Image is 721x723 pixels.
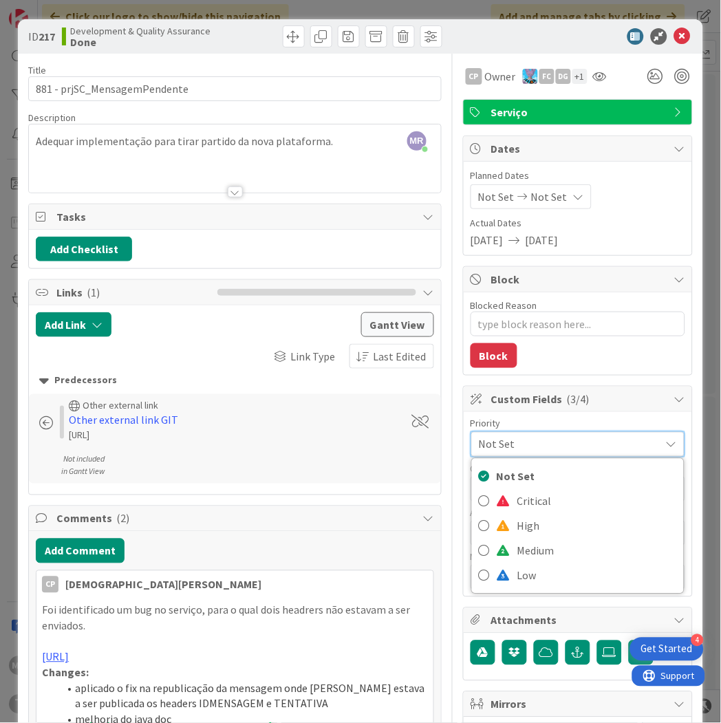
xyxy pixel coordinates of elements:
[65,576,261,593] div: [DEMOGRAPHIC_DATA][PERSON_NAME]
[42,650,69,664] a: [URL]
[471,508,685,518] div: Area
[349,344,434,369] button: Last Edited
[641,643,693,656] div: Get Started
[116,512,129,526] span: ( 2 )
[471,232,504,248] span: [DATE]
[472,489,684,514] a: Critical
[567,392,590,406] span: ( 3/4 )
[523,69,538,84] img: SF
[374,348,427,365] span: Last Edited
[28,64,46,76] label: Title
[491,271,667,288] span: Block
[691,634,704,647] div: 4
[478,188,515,205] span: Not Set
[83,401,158,412] div: Other external link
[491,104,667,120] span: Serviço
[491,696,667,713] span: Mirrors
[526,232,559,248] span: [DATE]
[471,169,685,183] span: Planned Dates
[56,451,105,478] div: Not included in Gantt View
[39,373,431,388] div: Predecessors
[407,131,427,151] span: MR
[491,391,667,407] span: Custom Fields
[471,343,517,368] button: Block
[70,36,211,47] b: Done
[472,563,684,588] a: Low
[572,69,588,84] div: + 1
[42,576,58,593] div: CP
[28,111,76,124] span: Description
[36,237,132,261] button: Add Checklist
[485,68,516,85] span: Owner
[479,435,654,454] span: Not Set
[517,491,677,512] span: Critical
[472,514,684,539] a: High
[58,681,428,712] li: aplicado o fix na republicação da mensagem onde [PERSON_NAME] estava a ser publicada os headers I...
[472,464,684,489] a: Not Set
[28,76,442,101] input: type card name here...
[56,510,416,527] span: Comments
[471,552,685,562] div: Milestone
[291,348,336,365] span: Link Type
[69,429,400,443] div: [URL]
[471,464,685,474] div: Complexidade
[29,2,63,19] span: Support
[491,140,667,157] span: Dates
[39,30,55,43] b: 217
[361,312,434,337] button: Gantt View
[539,69,555,84] div: FC
[42,666,89,680] strong: Changes:
[36,312,111,337] button: Add Link
[531,188,568,205] span: Not Set
[87,285,100,299] span: ( 1 )
[517,541,677,561] span: Medium
[517,516,677,537] span: High
[28,28,55,45] span: ID
[56,284,210,301] span: Links
[36,133,434,149] p: Adequar implementação para tirar partido da nova plataforma.
[491,612,667,629] span: Attachments
[56,208,416,225] span: Tasks
[471,299,537,312] label: Blocked Reason
[42,603,428,634] p: Foi identificado um bug no serviço, para o qual dois headrers não estavam a ser enviados.
[630,638,704,661] div: Open Get Started checklist, remaining modules: 4
[472,539,684,563] a: Medium
[466,68,482,85] div: CP
[36,539,125,563] button: Add Comment
[471,216,685,230] span: Actual Dates
[556,69,571,84] div: DG
[70,25,211,36] span: Development & Quality Assurance
[69,412,400,429] div: Other external link GIT
[497,466,677,487] span: Not Set
[517,565,677,586] span: Low
[471,419,685,429] div: Priority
